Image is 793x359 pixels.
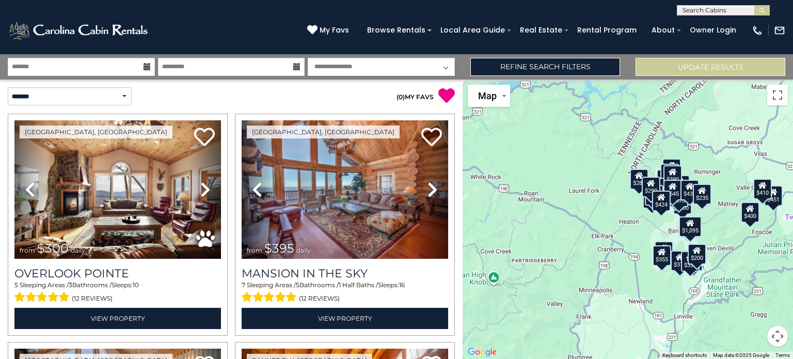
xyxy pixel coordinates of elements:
span: 0 [399,93,403,101]
a: Add to favorites [421,127,442,149]
a: Owner Login [685,22,741,38]
div: $424 [652,191,671,211]
a: Local Area Guide [435,22,510,38]
img: White-1-2.png [8,20,151,41]
div: $451 [764,185,783,206]
span: daily [71,246,85,254]
div: $410 [753,179,772,199]
a: My Favs [307,25,352,36]
a: View Property [242,308,448,329]
span: from [247,246,262,254]
span: Map [478,90,497,101]
a: Add to favorites [194,127,215,149]
div: $390 [663,165,682,186]
div: $400 [741,201,759,222]
img: phone-regular-white.png [752,25,763,36]
div: $285 [630,168,648,189]
a: Real Estate [515,22,567,38]
a: (0)MY FAVS [396,93,434,101]
span: 5 [296,281,299,289]
a: Open this area in Google Maps (opens a new window) [465,346,499,359]
img: thumbnail_163263808.jpeg [242,120,448,259]
span: 5 [14,281,18,289]
img: mail-regular-white.png [774,25,785,36]
img: thumbnail_163477009.jpeg [14,120,221,259]
div: $310 [660,163,679,184]
div: $1,095 [679,216,702,237]
span: (12 reviews) [72,292,113,305]
a: About [646,22,680,38]
span: daily [296,246,311,254]
div: $570 [670,186,688,207]
div: $200 [688,244,706,264]
a: View Property [14,308,221,329]
img: Google [465,346,499,359]
div: $225 [655,241,673,262]
span: (12 reviews) [299,292,340,305]
span: 1 Half Baths / [339,281,378,289]
button: Map camera controls [767,326,788,347]
span: from [20,246,35,254]
div: $375 [671,250,689,271]
a: Browse Rentals [362,22,431,38]
span: 10 [133,281,139,289]
a: [GEOGRAPHIC_DATA], [GEOGRAPHIC_DATA] [247,126,400,138]
button: Keyboard shortcuts [662,352,707,359]
span: 3 [69,281,72,289]
div: $650 [643,188,661,209]
a: [GEOGRAPHIC_DATA], [GEOGRAPHIC_DATA] [20,126,172,138]
a: Mansion In The Sky [242,267,448,280]
a: Overlook Pointe [14,267,221,280]
div: Sleeping Areas / Bathrooms / Sleeps: [14,280,221,305]
span: Map data ©2025 Google [713,352,769,358]
a: Refine Search Filters [470,58,620,76]
div: $350 [681,251,700,272]
button: Toggle fullscreen view [767,85,788,105]
button: Change map style [468,85,510,107]
div: $300 [673,194,692,214]
div: $325 [662,158,681,179]
a: Terms [775,352,790,358]
div: $290 [642,177,660,197]
span: $300 [37,241,69,256]
div: Sleeping Areas / Bathrooms / Sleeps: [242,280,448,305]
div: $235 [693,184,711,205]
span: 16 [399,281,405,289]
span: My Favs [320,25,349,36]
div: $545 [663,179,682,200]
span: $395 [264,241,294,256]
button: Update Results [636,58,785,76]
span: ( ) [396,93,405,101]
span: 7 [242,281,245,289]
div: $430 [680,179,699,200]
a: Rental Program [572,22,642,38]
div: $355 [653,245,671,266]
